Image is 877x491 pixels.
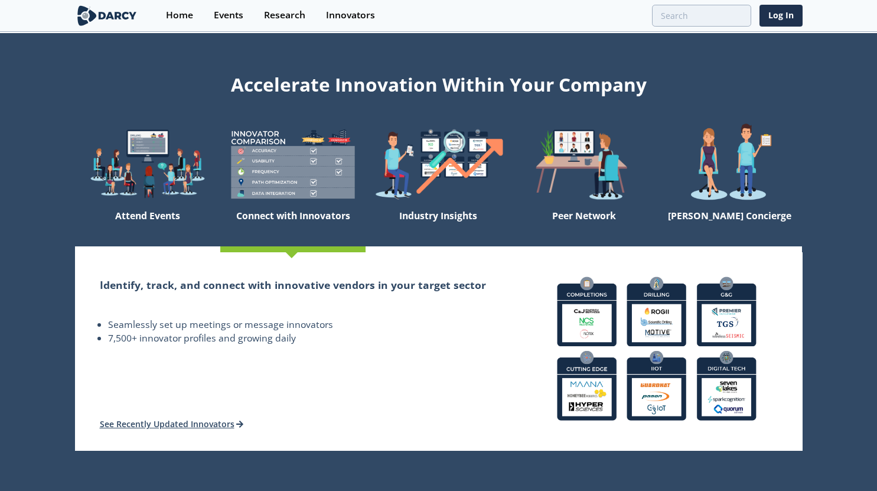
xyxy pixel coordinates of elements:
[75,205,220,246] div: Attend Events
[75,123,220,205] img: welcome-explore-560578ff38cea7c86bcfe544b5e45342.png
[326,11,375,20] div: Innovators
[108,318,487,332] li: Seamlessly set up meetings or message innovators
[75,66,803,98] div: Accelerate Innovation Within Your Company
[759,5,803,27] a: Log In
[652,5,751,27] input: Advanced Search
[657,205,802,246] div: [PERSON_NAME] Concierge
[264,11,305,20] div: Research
[511,205,657,246] div: Peer Network
[166,11,193,20] div: Home
[100,277,487,292] h2: Identify, track, and connect with innovative vendors in your target sector
[366,123,511,205] img: welcome-find-a12191a34a96034fcac36f4ff4d37733.png
[75,5,139,26] img: logo-wide.svg
[220,205,366,246] div: Connect with Innovators
[547,267,766,430] img: connect-with-innovators-bd83fc158da14f96834d5193b73f77c6.png
[214,11,243,20] div: Events
[657,123,802,205] img: welcome-concierge-wide-20dccca83e9cbdbb601deee24fb8df72.png
[511,123,657,205] img: welcome-attend-b816887fc24c32c29d1763c6e0ddb6e6.png
[220,123,366,205] img: welcome-compare-1b687586299da8f117b7ac84fd957760.png
[108,331,487,346] li: 7,500+ innovator profiles and growing daily
[366,205,511,246] div: Industry Insights
[100,418,244,430] a: See Recently Updated Innovators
